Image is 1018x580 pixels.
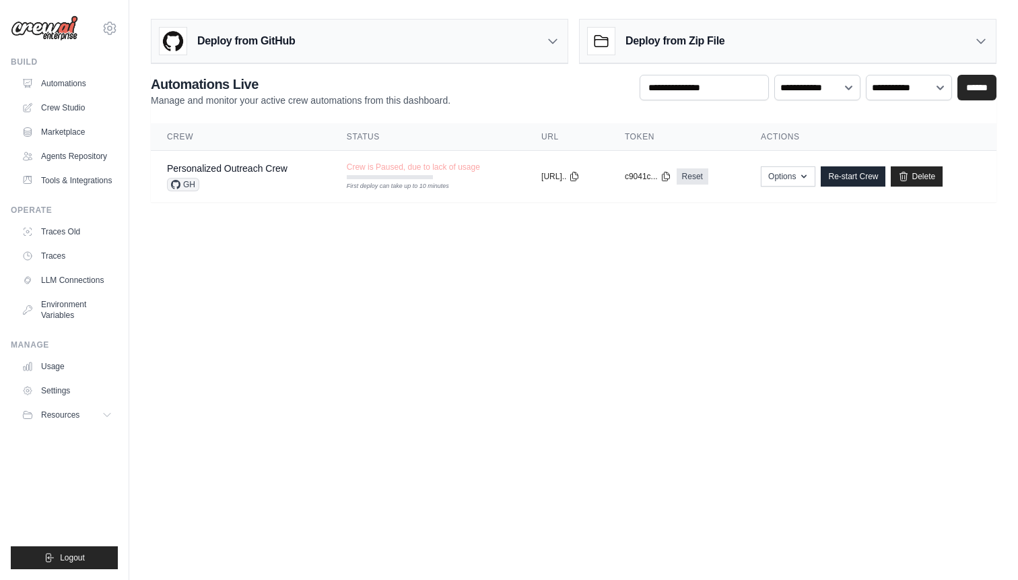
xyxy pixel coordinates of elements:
th: Token [609,123,745,151]
a: Reset [677,168,708,185]
a: Re-start Crew [821,166,885,187]
div: Build [11,57,118,67]
a: Personalized Outreach Crew [167,163,287,174]
h3: Deploy from GitHub [197,33,295,49]
span: Resources [41,410,79,420]
a: Usage [16,356,118,377]
th: Status [331,123,525,151]
div: First deploy can take up to 10 minutes [347,182,433,191]
a: Automations [16,73,118,94]
img: Logo [11,15,78,41]
a: Settings [16,380,118,401]
div: Operate [11,205,118,216]
a: LLM Connections [16,269,118,291]
th: Crew [151,123,331,151]
a: Agents Repository [16,146,118,167]
a: Environment Variables [16,294,118,326]
button: c9041c... [625,171,671,182]
button: Resources [16,404,118,426]
span: Logout [60,552,85,563]
th: Actions [745,123,996,151]
img: GitHub Logo [160,28,186,55]
span: Crew is Paused, due to lack of usage [347,162,480,172]
a: Marketplace [16,121,118,143]
h3: Deploy from Zip File [625,33,724,49]
a: Traces [16,245,118,267]
th: URL [525,123,609,151]
a: Tools & Integrations [16,170,118,191]
a: Delete [891,166,943,187]
p: Manage and monitor your active crew automations from this dashboard. [151,94,450,107]
button: Options [761,166,815,187]
button: Logout [11,546,118,569]
a: Traces Old [16,221,118,243]
span: GH [167,178,199,191]
div: Manage [11,340,118,350]
a: Crew Studio [16,97,118,119]
h2: Automations Live [151,75,450,94]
